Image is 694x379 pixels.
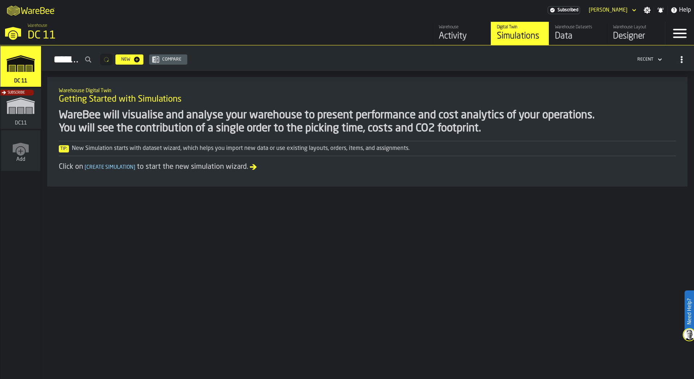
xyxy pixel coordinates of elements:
[134,165,135,170] span: ]
[558,8,578,13] span: Subscribed
[497,25,543,30] div: Digital Twin
[634,55,664,64] div: DropdownMenuValue-4
[97,54,115,65] div: ButtonLoadMore-Loading...-Prev-First-Last
[118,57,133,62] div: New
[83,165,137,170] span: Create Simulation
[668,6,694,15] label: button-toggle-Help
[16,156,25,162] span: Add
[679,6,691,15] span: Help
[8,91,25,95] span: Subscribe
[607,22,665,45] a: link-to-/wh/i/2e91095d-d0fa-471d-87cf-b9f7f81665fc/designer
[433,22,491,45] a: link-to-/wh/i/2e91095d-d0fa-471d-87cf-b9f7f81665fc/feed/
[159,57,184,62] div: Compare
[28,29,224,42] div: DC 11
[497,30,543,42] div: Simulations
[59,94,181,105] span: Getting Started with Simulations
[548,6,580,14] a: link-to-/wh/i/2e91095d-d0fa-471d-87cf-b9f7f81665fc/settings/billing
[491,22,549,45] a: link-to-/wh/i/2e91095d-d0fa-471d-87cf-b9f7f81665fc/simulations
[115,54,143,65] button: button-New
[59,162,676,172] div: Click on to start the new simulation wizard.
[149,54,187,65] button: button-Compare
[589,7,628,13] div: DropdownMenuValue-Njegos Marinovic
[439,25,485,30] div: Warehouse
[549,22,607,45] a: link-to-/wh/i/2e91095d-d0fa-471d-87cf-b9f7f81665fc/data
[555,25,601,30] div: Warehouse Datasets
[654,7,667,14] label: button-toggle-Notifications
[59,86,676,94] h2: Sub Title
[586,6,638,15] div: DropdownMenuValue-Njegos Marinovic
[1,130,40,172] a: link-to-/wh/new
[53,83,682,109] div: title-Getting Started with Simulations
[28,23,47,28] span: Warehouse
[0,46,41,88] a: link-to-/wh/i/2e91095d-d0fa-471d-87cf-b9f7f81665fc/simulations
[548,6,580,14] div: Menu Subscription
[665,22,694,45] label: button-toggle-Menu
[555,30,601,42] div: Data
[641,7,654,14] label: button-toggle-Settings
[85,165,86,170] span: [
[0,88,41,130] a: link-to-/wh/i/b603843f-e36f-4666-a07f-cf521b81b4ce/simulations
[685,291,693,332] label: Need Help?
[59,145,69,152] span: Tip:
[613,25,659,30] div: Warehouse Layout
[613,30,659,42] div: Designer
[47,77,687,187] div: ItemListCard-
[439,30,485,42] div: Activity
[59,109,676,135] div: WareBee will visualise and analyse your warehouse to present performance and cost analytics of yo...
[41,45,694,71] h2: button-Simulations
[13,78,29,84] span: DC 11
[637,57,653,62] div: DropdownMenuValue-4
[59,144,676,153] div: New Simulation starts with dataset wizard, which helps you import new data or use existing layout...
